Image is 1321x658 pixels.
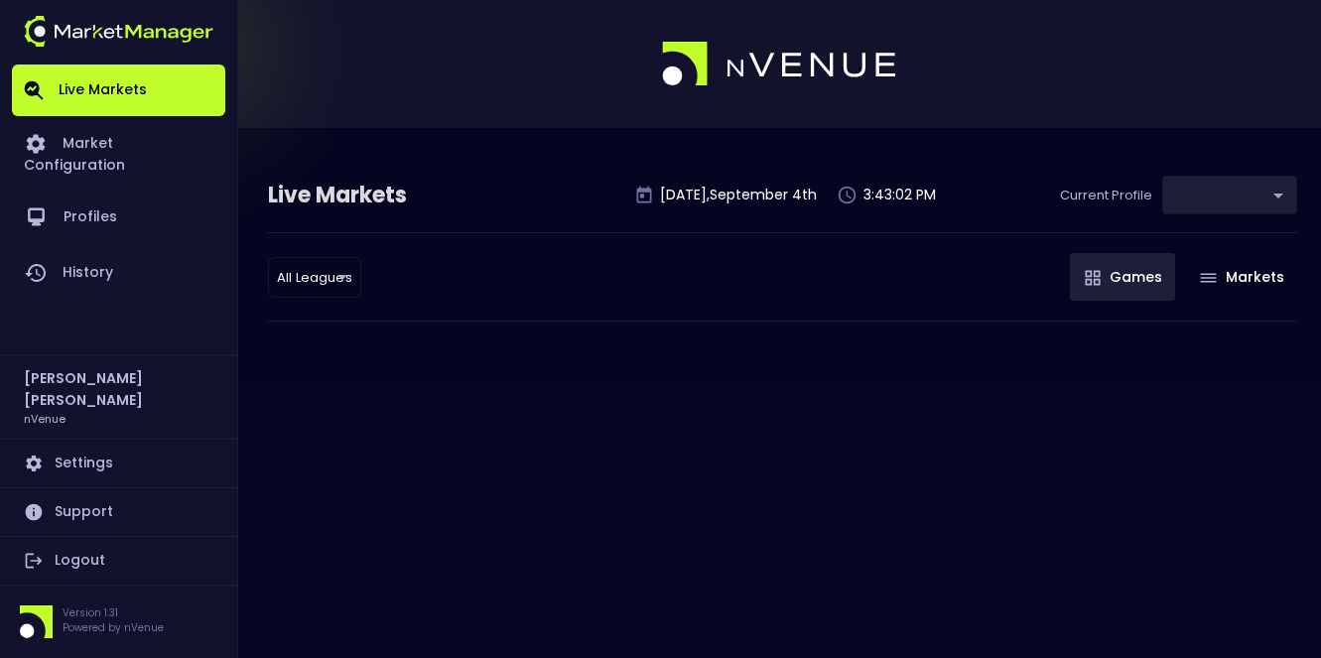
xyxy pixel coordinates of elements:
div: ​ [1162,176,1297,214]
p: 3:43:02 PM [863,185,936,205]
p: Current Profile [1060,186,1152,205]
a: Market Configuration [12,116,225,190]
div: Version 1.31Powered by nVenue [12,605,225,638]
img: gameIcon [1085,270,1101,286]
p: [DATE] , September 4 th [660,185,817,205]
div: Live Markets [268,180,510,211]
a: Settings [12,440,225,487]
button: Markets [1185,253,1297,301]
div: ​ [268,257,361,298]
button: Games [1070,253,1175,301]
a: Profiles [12,190,225,245]
img: logo [24,16,213,47]
a: Logout [12,537,225,585]
p: Version 1.31 [63,605,164,620]
a: History [12,245,225,301]
h3: nVenue [24,411,66,426]
img: gameIcon [1200,273,1217,283]
a: Support [12,488,225,536]
h2: [PERSON_NAME] [PERSON_NAME] [24,367,213,411]
p: Powered by nVenue [63,620,164,635]
a: Live Markets [12,65,225,116]
img: logo [662,42,898,87]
